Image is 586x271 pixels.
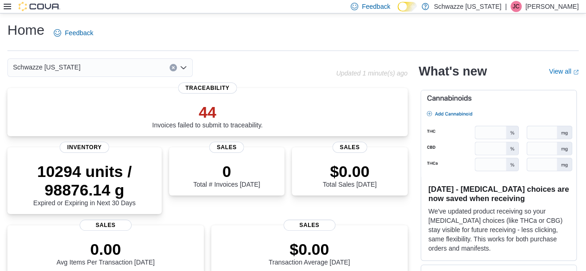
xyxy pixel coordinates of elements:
button: Clear input [170,64,177,71]
p: 44 [152,103,263,121]
p: 10294 units / 98876.14 g [15,162,154,199]
span: Feedback [65,28,93,38]
h1: Home [7,21,44,39]
p: 0 [193,162,260,181]
span: JC [513,1,520,12]
p: We've updated product receiving so your [MEDICAL_DATA] choices (like THCa or CBG) stay visible fo... [428,207,569,253]
input: Dark Mode [397,2,417,12]
p: Schwazze [US_STATE] [434,1,501,12]
span: Sales [80,220,132,231]
p: Updated 1 minute(s) ago [336,69,407,77]
span: Inventory [60,142,109,153]
h2: What's new [419,64,487,79]
div: Total Sales [DATE] [323,162,377,188]
p: [PERSON_NAME] [525,1,579,12]
span: Traceability [178,82,237,94]
svg: External link [573,69,579,75]
span: Sales [284,220,335,231]
div: Invoices failed to submit to traceability. [152,103,263,129]
div: Justin Cleer [510,1,522,12]
span: Feedback [362,2,390,11]
p: 0.00 [57,240,155,258]
span: Sales [209,142,244,153]
span: Schwazze [US_STATE] [13,62,81,73]
h3: [DATE] - [MEDICAL_DATA] choices are now saved when receiving [428,184,569,203]
button: Open list of options [180,64,187,71]
p: | [505,1,507,12]
a: Feedback [50,24,97,42]
div: Transaction Average [DATE] [269,240,350,266]
p: $0.00 [269,240,350,258]
p: $0.00 [323,162,377,181]
div: Expired or Expiring in Next 30 Days [15,162,154,207]
span: Sales [332,142,367,153]
img: Cova [19,2,60,11]
a: View allExternal link [549,68,579,75]
div: Total # Invoices [DATE] [193,162,260,188]
div: Avg Items Per Transaction [DATE] [57,240,155,266]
